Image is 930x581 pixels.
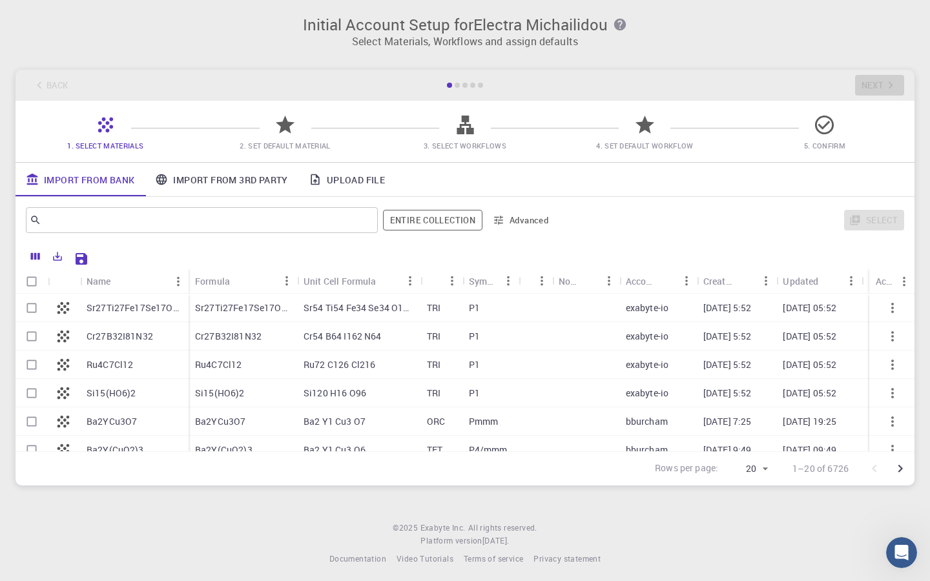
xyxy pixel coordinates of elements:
[488,210,555,230] button: Advanced
[703,301,752,314] p: [DATE] 5:52
[886,537,917,568] iframe: Intercom live chat
[297,269,420,294] div: Unit Cell Formula
[533,553,601,564] span: Privacy statement
[626,269,656,294] div: Account
[468,522,537,535] span: All rights reserved.
[703,387,752,400] p: [DATE] 5:52
[87,330,153,343] p: Cr27B32I81N32
[841,270,862,291] button: Menu
[498,270,519,291] button: Menu
[424,141,506,150] span: 3. Select Workflows
[442,270,462,291] button: Menu
[87,269,111,294] div: Name
[304,358,375,371] p: Ru72 C126 Cl216
[464,553,523,566] a: Terms of service
[776,269,862,294] div: Updated
[792,462,849,475] p: 1–20 of 6726
[87,443,144,456] p: Ba2Y(CuO2)3
[427,358,440,371] p: TRI
[626,330,668,343] p: exabyte-io
[145,163,298,196] a: Import From 3rd Party
[783,301,836,314] p: [DATE] 05:52
[703,358,752,371] p: [DATE] 5:52
[80,269,189,294] div: Name
[397,553,453,566] a: Video Tutorials
[195,330,262,343] p: Cr27B32I81N32
[703,443,752,456] p: [DATE] 9:49
[469,358,480,371] p: P1
[329,553,386,564] span: Documentation
[469,443,508,456] p: P4/mmm
[400,270,420,291] button: Menu
[25,246,46,267] button: Columns
[703,330,752,343] p: [DATE] 5:52
[703,269,736,294] div: Created
[168,271,189,292] button: Menu
[819,270,840,291] button: Sort
[894,271,914,292] button: Menu
[656,270,676,291] button: Sort
[804,141,845,150] span: 5. Confirm
[189,269,297,294] div: Formula
[23,15,907,34] h3: Initial Account Setup for Electra Michailidou
[393,522,420,535] span: © 2025
[532,270,552,291] button: Menu
[427,415,445,428] p: ORC
[783,415,836,428] p: [DATE] 19:25
[383,210,482,230] button: Entire collection
[304,330,382,343] p: Cr54 B64 I162 N64
[619,269,697,294] div: Account
[626,358,668,371] p: exabyte-io
[420,522,466,535] a: Exabyte Inc.
[420,269,462,294] div: Lattice
[869,269,914,294] div: Actions
[482,535,510,547] a: [DATE].
[427,387,440,400] p: TRI
[304,443,366,456] p: Ba2 Y1 Cu3 O6
[533,553,601,566] a: Privacy statement
[15,163,145,196] a: Import From Bank
[783,269,818,294] div: Updated
[469,387,480,400] p: P1
[464,553,523,564] span: Terms of service
[24,9,93,21] span: Υποστήριξη
[427,443,442,456] p: TET
[298,163,395,196] a: Upload File
[276,270,297,291] button: Menu
[469,330,480,343] p: P1
[329,553,386,566] a: Documentation
[87,301,182,314] p: Sr27Ti27Fe17Se17O81
[887,456,913,482] button: Go to next page
[876,269,894,294] div: Actions
[427,330,440,343] p: TRI
[482,535,510,545] span: [DATE] .
[377,270,397,291] button: Sort
[783,358,836,371] p: [DATE] 05:52
[195,358,242,371] p: Ru4C7Cl12
[783,443,836,456] p: [DATE] 09:49
[519,269,552,294] div: Tags
[420,522,466,533] span: Exabyte Inc.
[578,270,599,291] button: Sort
[469,301,480,314] p: P1
[420,535,482,547] span: Platform version
[304,269,377,294] div: Unit Cell Formula
[783,330,836,343] p: [DATE] 05:52
[703,415,752,428] p: [DATE] 7:25
[230,270,251,291] button: Sort
[383,210,482,230] span: Filter throughout whole library including sets (folders)
[304,301,414,314] p: Sr54 Ti54 Fe34 Se34 O162
[655,462,718,476] p: Rows per page:
[195,415,245,428] p: Ba2YCu3O7
[559,269,578,294] div: Non-periodic
[304,387,366,400] p: Si120 H16 O96
[626,387,668,400] p: exabyte-io
[626,301,668,314] p: exabyte-io
[599,270,619,291] button: Menu
[596,141,693,150] span: 4. Set Default Workflow
[735,270,756,291] button: Sort
[626,443,668,456] p: bburcham
[676,270,697,291] button: Menu
[783,387,836,400] p: [DATE] 05:52
[469,415,499,428] p: Pmmm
